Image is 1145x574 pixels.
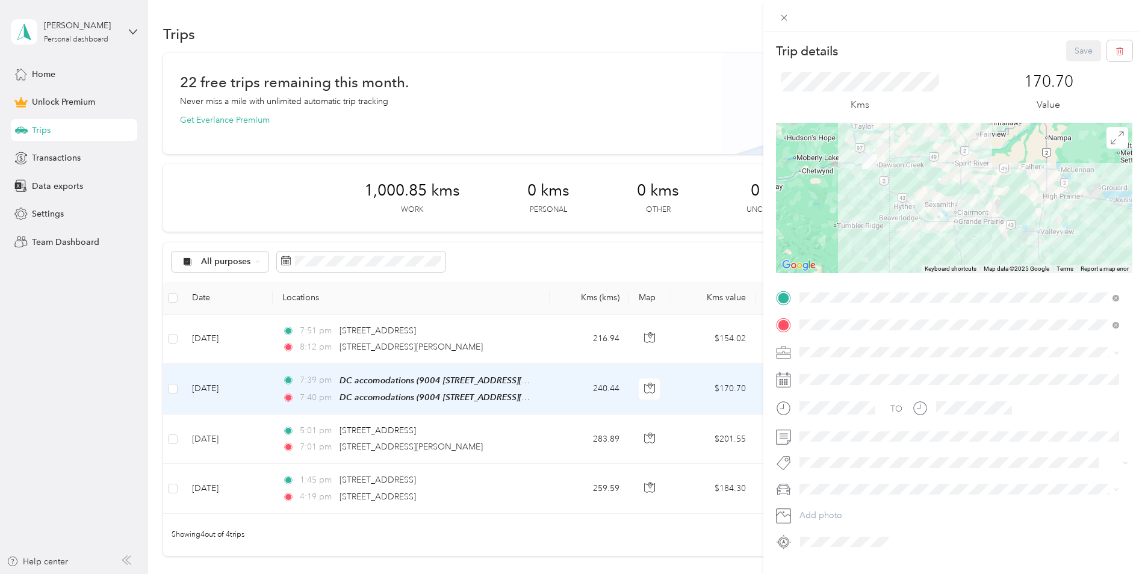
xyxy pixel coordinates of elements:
iframe: Everlance-gr Chat Button Frame [1078,507,1145,574]
p: 170.70 [1024,72,1073,91]
button: Keyboard shortcuts [925,265,976,273]
a: Terms (opens in new tab) [1057,265,1073,272]
p: Kms [851,97,869,113]
p: Value [1037,97,1060,113]
button: Add photo [795,507,1132,524]
div: TO [890,403,902,415]
span: Map data ©2025 Google [984,265,1049,272]
img: Google [779,258,819,273]
a: Report a map error [1081,265,1129,272]
p: Trip details [776,43,838,60]
a: Open this area in Google Maps (opens a new window) [779,258,819,273]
